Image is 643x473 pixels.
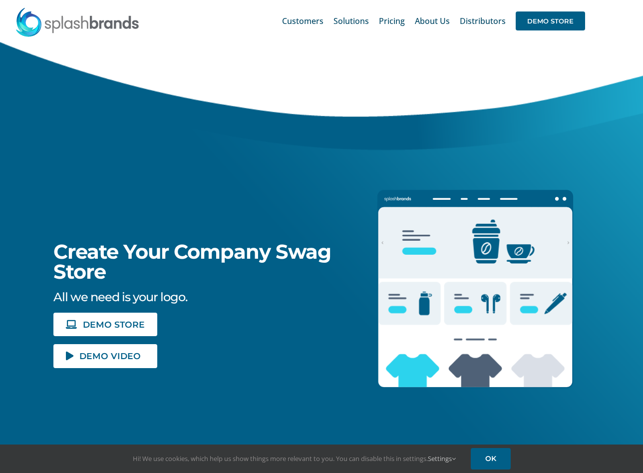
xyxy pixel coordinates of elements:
[428,454,456,463] a: Settings
[53,313,157,336] a: DEMO STORE
[415,17,450,25] span: About Us
[282,5,323,37] a: Customers
[79,352,141,360] span: DEMO VIDEO
[379,17,405,25] span: Pricing
[282,5,585,37] nav: Main Menu
[282,17,323,25] span: Customers
[53,239,331,284] span: Create Your Company Swag Store
[53,290,187,304] span: All we need is your logo.
[516,5,585,37] a: DEMO STORE
[460,5,506,37] a: Distributors
[460,17,506,25] span: Distributors
[133,454,456,463] span: Hi! We use cookies, which help us show things more relevant to you. You can disable this in setti...
[516,11,585,30] span: DEMO STORE
[471,448,511,470] a: OK
[379,5,405,37] a: Pricing
[333,17,369,25] span: Solutions
[15,7,140,37] img: SplashBrands.com Logo
[83,320,145,329] span: DEMO STORE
